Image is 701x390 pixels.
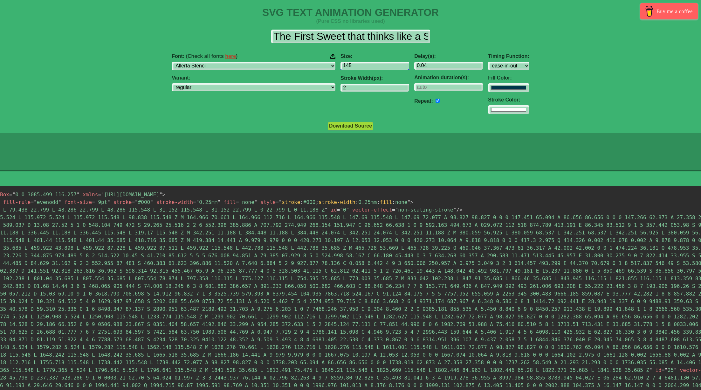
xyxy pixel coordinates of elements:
span: stroke [282,199,300,205]
span: " [453,207,457,213]
label: Variant: [172,75,335,81]
img: Upload your font [330,53,335,59]
span: non-scaling-stroke [392,207,456,213]
span: " [649,367,652,373]
label: Size: [340,53,409,59]
span: stroke [113,199,132,205]
span: = [9,192,12,198]
input: 0.1s [414,62,483,70]
span: 0 [337,207,349,213]
label: Delay(s): [414,53,483,59]
span: = [132,199,135,205]
span: " [674,367,677,373]
span: stroke-width [319,199,355,205]
span: Font: [172,53,237,59]
span: " [196,199,199,205]
label: Stroke Width(px): [340,75,409,81]
span: " [101,192,104,198]
span: " [95,199,98,205]
span: xmlns [83,192,98,198]
img: Buy me a coffee [644,6,655,17]
input: 100 [340,62,409,70]
span: font-size [64,199,92,205]
input: Input Text Here [271,30,430,43]
span: " [239,199,242,205]
label: Repeat: [414,98,433,104]
span: stroke-width [156,199,193,205]
input: auto [414,83,483,91]
label: Timing Function: [488,53,529,59]
span: " [77,192,80,198]
span: 25 [662,367,677,373]
span: 0 0 3085.499 116.257 [9,192,80,198]
span: " [150,199,153,205]
span: [URL][DOMAIN_NAME] [98,192,162,198]
span: " [254,199,258,205]
span: " [107,199,110,205]
label: Stroke Color: [488,97,529,103]
input: auto [436,99,440,103]
span: = [392,207,395,213]
span: fill-rule [3,199,31,205]
span: " [159,192,162,198]
a: here [225,53,236,59]
span: = [662,367,665,373]
span: vector-effect [352,207,392,213]
span: = [92,199,95,205]
span: style [260,199,276,205]
span: ; [315,199,319,205]
span: 9pt [92,199,110,205]
span: = [236,199,239,205]
span: Buy me a coffee [656,6,693,17]
span: > [162,192,166,198]
span: " [407,199,410,205]
span: " [58,199,61,205]
span: #000 [132,199,153,205]
span: : [300,199,303,205]
a: Buy me a coffee [640,3,698,19]
span: id [655,367,661,373]
span: " [395,207,398,213]
span: none [236,199,257,205]
label: Fill Color: [488,75,529,81]
span: = [98,192,101,198]
span: (Check all fonts ) [186,53,238,59]
span: " [346,207,349,213]
span: > [410,199,414,205]
span: evenodd [31,199,61,205]
span: fill [223,199,236,205]
span: : [392,199,395,205]
span: fill [380,199,392,205]
span: = [193,199,196,205]
span: id [331,207,337,213]
span: = [31,199,34,205]
span: " [664,367,668,373]
span: 0.25mm [193,199,221,205]
span: " [217,199,221,205]
span: /> [456,207,462,213]
input: 2px [340,84,409,92]
span: #000 0.25mm none [282,199,407,205]
span: " [12,192,16,198]
span: " [34,199,37,205]
span: " [340,207,343,213]
span: " [325,207,328,213]
label: Animation duration(s): [414,75,483,80]
span: : [355,199,359,205]
button: Download Source [328,122,373,130]
span: =" [276,199,282,205]
span: ; [377,199,380,205]
span: = [337,207,340,213]
span: " [135,199,138,205]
